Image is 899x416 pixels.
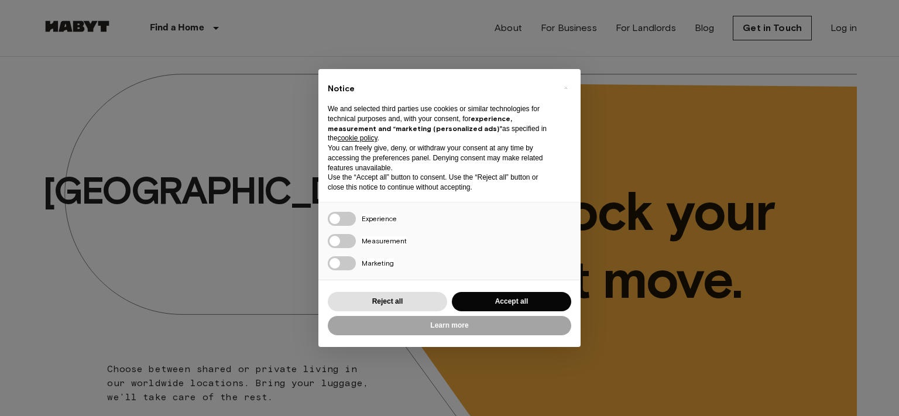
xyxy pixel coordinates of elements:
p: We and selected third parties use cookies or similar technologies for technical purposes and, wit... [328,104,553,143]
span: Measurement [362,236,407,245]
span: Marketing [362,259,394,267]
h2: Notice [328,83,553,95]
strong: experience, measurement and “marketing (personalized ads)” [328,114,512,133]
button: Accept all [452,292,571,311]
span: Experience [362,214,397,223]
button: Reject all [328,292,447,311]
p: You can freely give, deny, or withdraw your consent at any time by accessing the preferences pane... [328,143,553,173]
button: Learn more [328,316,571,335]
a: cookie policy [338,134,378,142]
button: Close this notice [556,78,575,97]
p: Use the “Accept all” button to consent. Use the “Reject all” button or close this notice to conti... [328,173,553,192]
span: × [564,81,568,95]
